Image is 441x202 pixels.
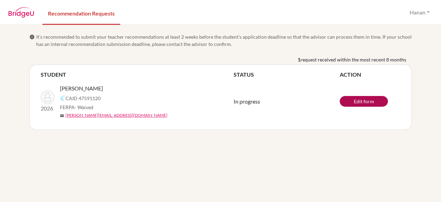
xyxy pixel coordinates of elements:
span: In progress [234,98,260,105]
p: 2026 [41,104,54,113]
img: BridgeU logo [8,7,34,18]
span: - Waived [75,104,93,110]
span: mail [60,114,64,118]
a: Edit form [340,96,388,107]
span: info [29,34,35,40]
span: request received within the most recent 8 months [300,56,406,63]
span: FERPA [60,104,93,111]
button: Hanan [407,6,433,19]
th: STATUS [234,70,340,79]
img: Common App logo [60,95,65,101]
span: It’s recommended to submit your teacher recommendations at least 2 weeks before the student’s app... [36,33,412,48]
a: Recommendation Requests [42,1,120,25]
span: [PERSON_NAME] [60,84,103,93]
th: ACTION [340,70,400,79]
img: Khairi, Jana [41,90,54,104]
a: [PERSON_NAME][EMAIL_ADDRESS][DOMAIN_NAME] [65,112,167,118]
span: CAID 47591120 [65,95,101,102]
th: STUDENT [41,70,234,79]
b: 1 [298,56,300,63]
